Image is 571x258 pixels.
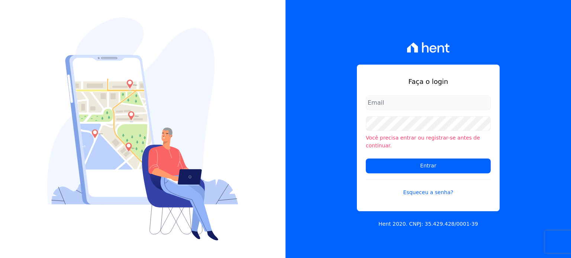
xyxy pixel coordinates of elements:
[366,159,491,173] input: Entrar
[366,76,491,86] h1: Faça o login
[378,220,478,228] p: Hent 2020. CNPJ: 35.429.428/0001-39
[366,134,491,150] li: Você precisa entrar ou registrar-se antes de continuar.
[366,179,491,196] a: Esqueceu a senha?
[47,17,238,241] img: Login
[366,95,491,110] input: Email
